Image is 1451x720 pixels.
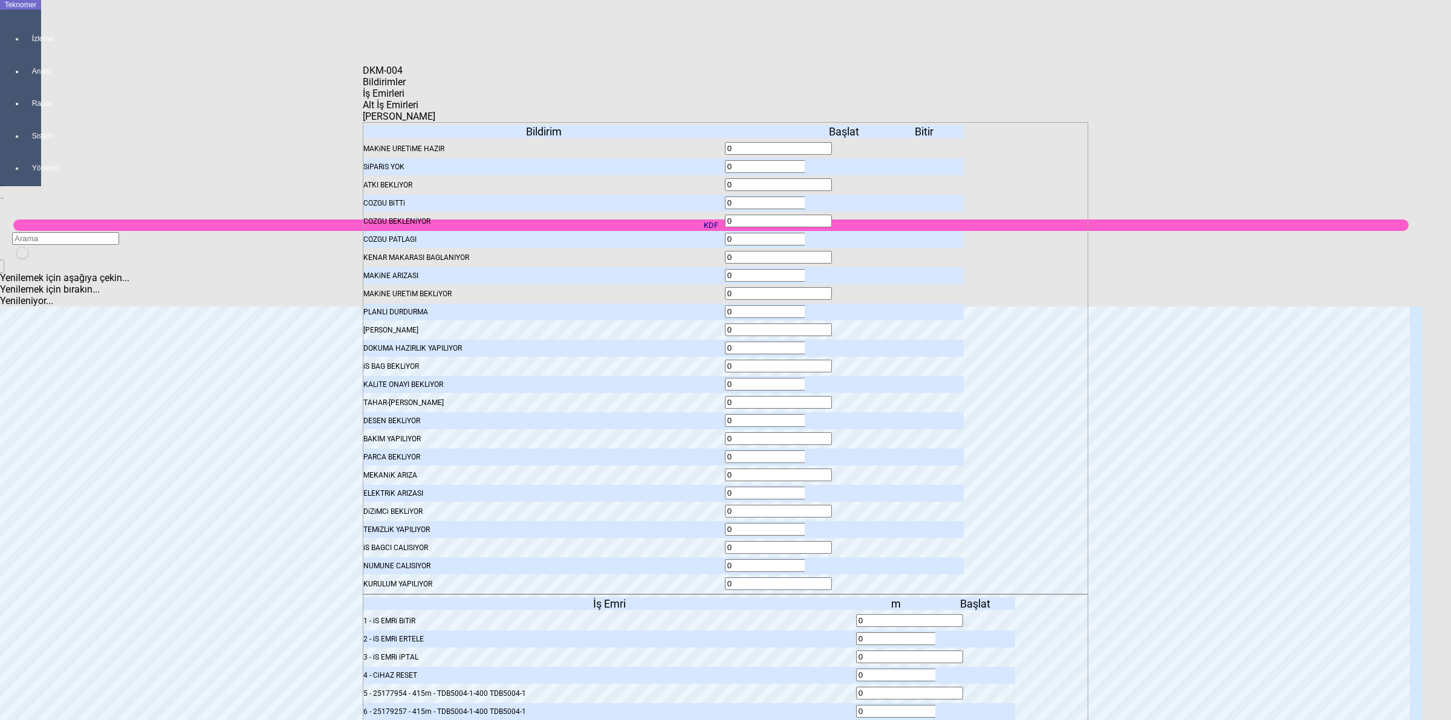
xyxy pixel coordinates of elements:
[363,521,725,538] div: TEMiZLiK YAPILIYOR
[725,487,832,499] input: With Spin And Buttons
[725,323,832,336] input: With Spin And Buttons
[363,376,725,393] div: KALiTE ONAYI BEKLiYOR
[856,632,963,645] input: With Spin And Buttons
[725,505,832,517] input: With Spin And Buttons
[725,559,832,572] input: With Spin And Buttons
[363,65,409,76] div: DKM-004
[856,669,963,681] input: With Spin And Buttons
[363,449,725,465] div: PARCA BEKLiYOR
[363,249,725,266] div: KENAR MAKARASI BAGLANIYOR
[725,342,832,354] input: With Spin And Buttons
[363,340,725,357] div: DOKUMA HAZIRLIK YAPILIYOR
[363,557,725,574] div: NUMUNE CALISIYOR
[363,76,406,88] span: Bildirimler
[363,503,725,520] div: DiZiMCi BEKLiYOR
[725,396,832,409] input: With Spin And Buttons
[725,160,832,173] input: With Spin And Buttons
[935,597,1015,610] div: Başlat
[363,267,725,284] div: MAKiNE ARIZASI
[363,303,725,320] div: PLANLI DURDURMA
[363,685,856,702] div: 5 - 25177954 - 415m - TDB5004-1-400 TDB5004-1
[725,450,832,463] input: With Spin And Buttons
[363,140,725,157] div: MAKiNE URETiME HAZIR
[363,88,404,99] span: İş Emirleri
[363,412,725,429] div: DESEN BEKLiYOR
[363,576,725,592] div: KURULUM YAPILIYOR
[363,231,725,248] div: COZGU PATLAGI
[363,285,725,302] div: MAKiNE URETiM BEKLiYOR
[805,125,885,138] div: Başlat
[856,650,963,663] input: With Spin And Buttons
[363,631,856,647] div: 2 - iS EMRi ERTELE
[363,111,435,122] span: [PERSON_NAME]
[363,125,725,138] div: Bildirim
[856,597,936,610] div: m
[725,541,832,554] input: With Spin And Buttons
[725,178,832,191] input: With Spin And Buttons
[363,99,418,111] span: Alt İş Emirleri
[725,215,832,227] input: With Spin And Buttons
[363,485,725,502] div: ELEKTRiK ARIZASI
[725,523,832,536] input: With Spin And Buttons
[363,703,856,720] div: 6 - 25179257 - 415m - TDB5004-1-400 TDB5004-1
[725,287,832,300] input: With Spin And Buttons
[363,177,725,193] div: ATKI BEKLiYOR
[363,394,725,411] div: TAHAR-[PERSON_NAME]
[363,430,725,447] div: BAKIM YAPILIYOR
[725,142,832,155] input: With Spin And Buttons
[363,467,725,484] div: MEKANiK ARIZA
[363,195,725,212] div: COZGU BiTTi
[856,705,963,718] input: With Spin And Buttons
[884,125,964,138] div: Bitir
[363,667,856,684] div: 4 - CiHAZ RESET
[725,269,832,282] input: With Spin And Buttons
[725,577,832,590] input: With Spin And Buttons
[363,597,856,610] div: İş Emri
[725,378,832,391] input: With Spin And Buttons
[725,360,832,372] input: With Spin And Buttons
[363,158,725,175] div: SiPARiS YOK
[725,432,832,445] input: With Spin And Buttons
[725,305,832,318] input: With Spin And Buttons
[725,251,832,264] input: With Spin And Buttons
[725,469,832,481] input: With Spin And Buttons
[725,414,832,427] input: With Spin And Buttons
[856,687,963,699] input: With Spin And Buttons
[856,614,963,627] input: With Spin And Buttons
[363,649,856,666] div: 3 - iS EMRi iPTAL
[363,612,856,629] div: 1 - iS EMRi BiTiR
[725,233,832,245] input: With Spin And Buttons
[363,539,725,556] div: iS BAGCI CALISIYOR
[363,358,725,375] div: iS BAG BEKLiYOR
[363,213,725,230] div: COZGU BEKLENiYOR
[363,122,1088,594] dxi-item: Bildirimler
[363,322,725,339] div: [PERSON_NAME]
[725,196,832,209] input: With Spin And Buttons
